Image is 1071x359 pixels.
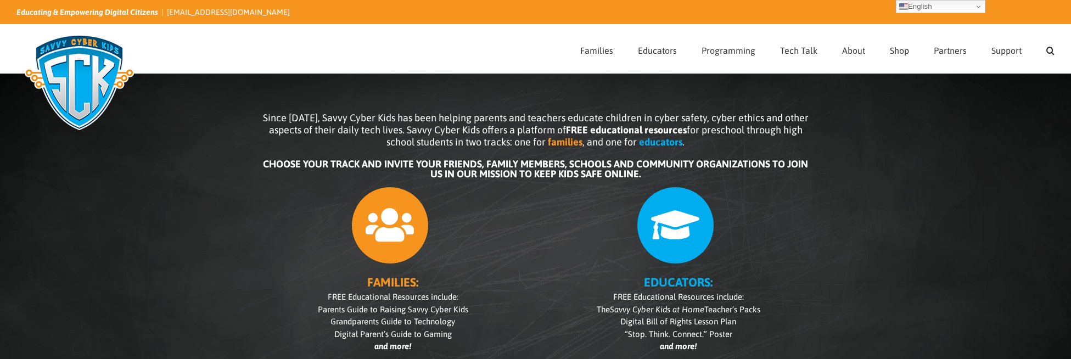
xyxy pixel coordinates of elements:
[934,46,967,55] span: Partners
[597,305,760,314] span: The Teacher’s Packs
[682,136,685,148] span: .
[991,46,1022,55] span: Support
[330,317,455,326] span: Grandparents Guide to Technology
[566,124,687,136] b: FREE educational resources
[610,305,704,314] i: Savvy Cyber Kids at Home
[991,25,1022,73] a: Support
[780,46,817,55] span: Tech Talk
[899,2,908,11] img: en
[780,25,817,73] a: Tech Talk
[580,25,1055,73] nav: Main Menu
[613,292,744,301] span: FREE Educational Resources include:
[16,8,158,16] i: Educating & Empowering Digital Citizens
[374,341,411,351] i: and more!
[639,136,682,148] b: educators
[625,329,732,339] span: “Stop. Think. Connect.” Poster
[890,46,909,55] span: Shop
[580,46,613,55] span: Families
[263,112,809,148] span: Since [DATE], Savvy Cyber Kids has been helping parents and teachers educate children in cyber sa...
[934,25,967,73] a: Partners
[263,158,808,179] b: CHOOSE YOUR TRACK AND INVITE YOUR FRIENDS, FAMILY MEMBERS, SCHOOLS AND COMMUNITY ORGANIZATIONS TO...
[702,46,755,55] span: Programming
[367,275,418,289] b: FAMILIES:
[638,46,677,55] span: Educators
[580,25,613,73] a: Families
[660,341,697,351] i: and more!
[638,25,677,73] a: Educators
[334,329,452,339] span: Digital Parent’s Guide to Gaming
[842,25,865,73] a: About
[620,317,736,326] span: Digital Bill of Rights Lesson Plan
[1046,25,1055,73] a: Search
[702,25,755,73] a: Programming
[548,136,582,148] b: families
[318,305,468,314] span: Parents Guide to Raising Savvy Cyber Kids
[167,8,290,16] a: [EMAIL_ADDRESS][DOMAIN_NAME]
[582,136,637,148] span: , and one for
[842,46,865,55] span: About
[16,27,142,137] img: Savvy Cyber Kids Logo
[328,292,458,301] span: FREE Educational Resources include:
[644,275,713,289] b: EDUCATORS:
[890,25,909,73] a: Shop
